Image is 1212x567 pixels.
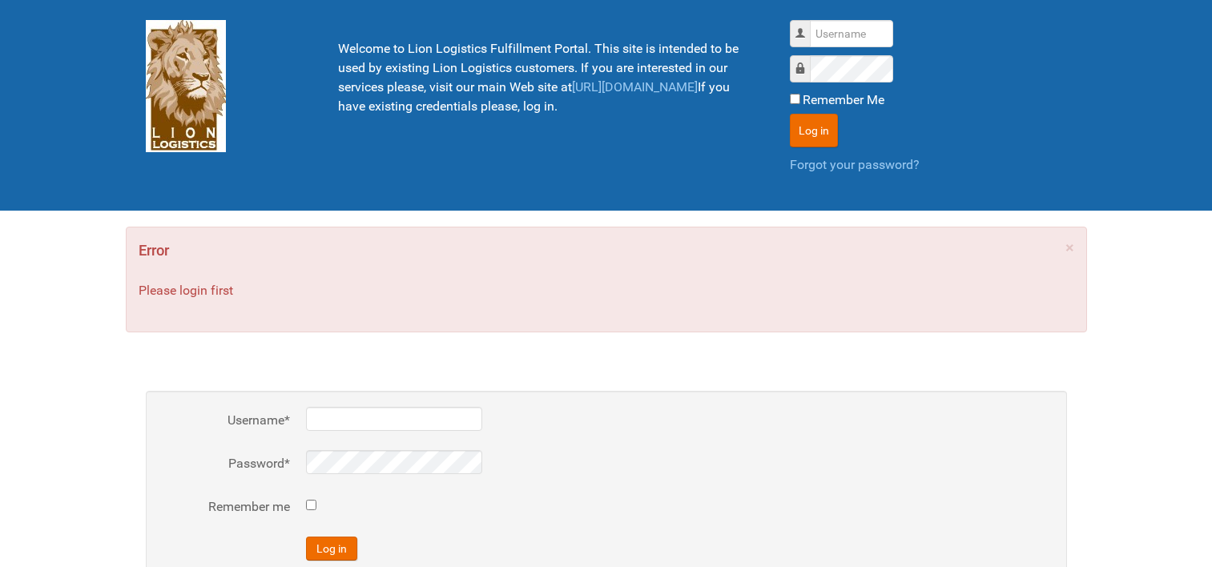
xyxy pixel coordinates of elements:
p: Welcome to Lion Logistics Fulfillment Portal. This site is intended to be used by existing Lion L... [338,39,750,116]
button: Log in [306,537,357,561]
h4: Error [139,239,1074,262]
a: Lion Logistics [146,78,226,93]
a: [URL][DOMAIN_NAME] [572,79,698,94]
label: Remember Me [803,90,884,110]
label: Password [162,454,290,473]
input: Username [810,20,893,47]
label: Remember me [162,497,290,517]
a: Forgot your password? [790,157,920,172]
p: Please login first [139,281,1074,300]
label: Username [162,411,290,430]
img: Lion Logistics [146,20,226,152]
label: Username [806,25,807,26]
label: Password [806,60,807,61]
button: Log in [790,114,838,147]
a: × [1065,239,1074,255]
